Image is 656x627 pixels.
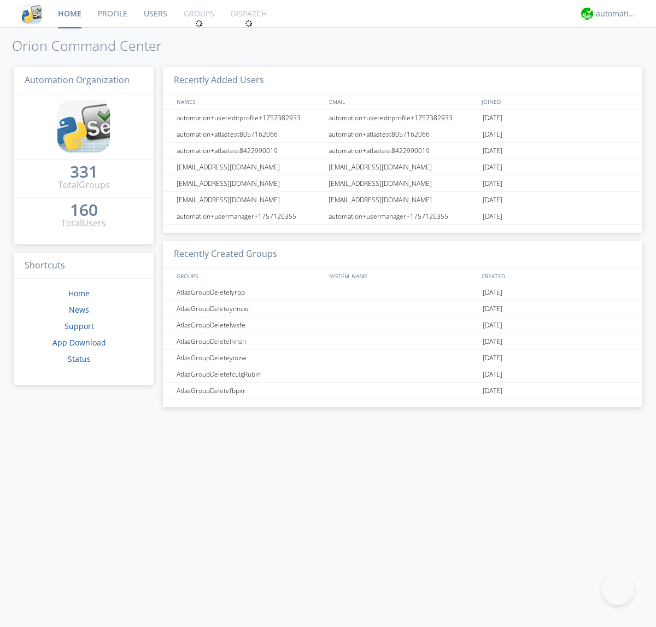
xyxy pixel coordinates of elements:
div: automation+usereditprofile+1757382933 [326,110,480,126]
a: AtlasGroupDeleteynncw[DATE] [163,301,642,317]
span: [DATE] [483,301,502,317]
a: automation+usereditprofile+1757382933automation+usereditprofile+1757382933[DATE] [163,110,642,126]
img: cddb5a64eb264b2086981ab96f4c1ba7 [57,100,110,153]
div: EMAIL [326,93,479,109]
img: cddb5a64eb264b2086981ab96f4c1ba7 [22,4,42,24]
a: 160 [70,204,98,217]
div: AtlasGroupDeletelyrpp [174,284,325,300]
a: App Download [52,337,106,348]
h3: Shortcuts [14,253,154,279]
span: [DATE] [483,208,502,225]
a: [EMAIL_ADDRESS][DOMAIN_NAME][EMAIL_ADDRESS][DOMAIN_NAME][DATE] [163,192,642,208]
a: AtlasGroupDeleteyiozw[DATE] [163,350,642,366]
a: 331 [70,166,98,179]
div: NAMES [174,93,324,109]
div: [EMAIL_ADDRESS][DOMAIN_NAME] [174,192,325,208]
div: [EMAIL_ADDRESS][DOMAIN_NAME] [326,159,480,175]
div: AtlasGroupDeleteyiozw [174,350,325,366]
h3: Recently Created Groups [163,241,642,268]
div: GROUPS [174,268,324,284]
a: AtlasGroupDeletelnnsn[DATE] [163,333,642,350]
span: [DATE] [483,143,502,159]
a: AtlasGroupDeletefculgRubin[DATE] [163,366,642,383]
div: automation+atlastest8422990019 [326,143,480,159]
div: [EMAIL_ADDRESS][DOMAIN_NAME] [174,159,325,175]
span: [DATE] [483,366,502,383]
a: [EMAIL_ADDRESS][DOMAIN_NAME][EMAIL_ADDRESS][DOMAIN_NAME][DATE] [163,159,642,175]
div: automation+usermanager+1757120355 [174,208,325,224]
span: [DATE] [483,284,502,301]
div: automation+usermanager+1757120355 [326,208,480,224]
div: automation+atlastest8057162066 [174,126,325,142]
a: Status [68,354,91,364]
span: [DATE] [483,317,502,333]
span: Automation Organization [25,74,130,86]
div: AtlasGroupDeletefbpxr [174,383,325,399]
img: spin.svg [245,20,253,27]
div: [EMAIL_ADDRESS][DOMAIN_NAME] [326,192,480,208]
iframe: Toggle Customer Support [601,572,634,605]
div: AtlasGroupDeleteynncw [174,301,325,317]
div: 331 [70,166,98,177]
a: automation+usermanager+1757120355automation+usermanager+1757120355[DATE] [163,208,642,225]
div: Total Users [61,217,106,230]
a: automation+atlastest8422990019automation+atlastest8422990019[DATE] [163,143,642,159]
span: [DATE] [483,126,502,143]
a: AtlasGroupDeletelyrpp[DATE] [163,284,642,301]
span: [DATE] [483,175,502,192]
span: [DATE] [483,383,502,399]
a: Support [65,321,94,331]
div: [EMAIL_ADDRESS][DOMAIN_NAME] [326,175,480,191]
div: [EMAIL_ADDRESS][DOMAIN_NAME] [174,175,325,191]
div: JOINED [479,93,632,109]
div: automation+atlastest8422990019 [174,143,325,159]
span: [DATE] [483,333,502,350]
a: [EMAIL_ADDRESS][DOMAIN_NAME][EMAIL_ADDRESS][DOMAIN_NAME][DATE] [163,175,642,192]
div: automation+atlas [596,8,637,19]
div: automation+usereditprofile+1757382933 [174,110,325,126]
div: CREATED [479,268,632,284]
span: [DATE] [483,192,502,208]
div: Total Groups [58,179,110,191]
div: 160 [70,204,98,215]
a: News [69,304,89,315]
span: [DATE] [483,350,502,366]
a: automation+atlastest8057162066automation+atlastest8057162066[DATE] [163,126,642,143]
div: AtlasGroupDeletefculgRubin [174,366,325,382]
span: [DATE] [483,110,502,126]
img: d2d01cd9b4174d08988066c6d424eccd [581,8,593,20]
div: AtlasGroupDeletelnnsn [174,333,325,349]
span: [DATE] [483,159,502,175]
div: automation+atlastest8057162066 [326,126,480,142]
a: AtlasGroupDeletefbpxr[DATE] [163,383,642,399]
a: AtlasGroupDeletelwsfe[DATE] [163,317,642,333]
div: AtlasGroupDeletelwsfe [174,317,325,333]
h3: Recently Added Users [163,67,642,94]
a: Home [68,288,90,298]
img: spin.svg [195,20,203,27]
div: SYSTEM_NAME [326,268,479,284]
